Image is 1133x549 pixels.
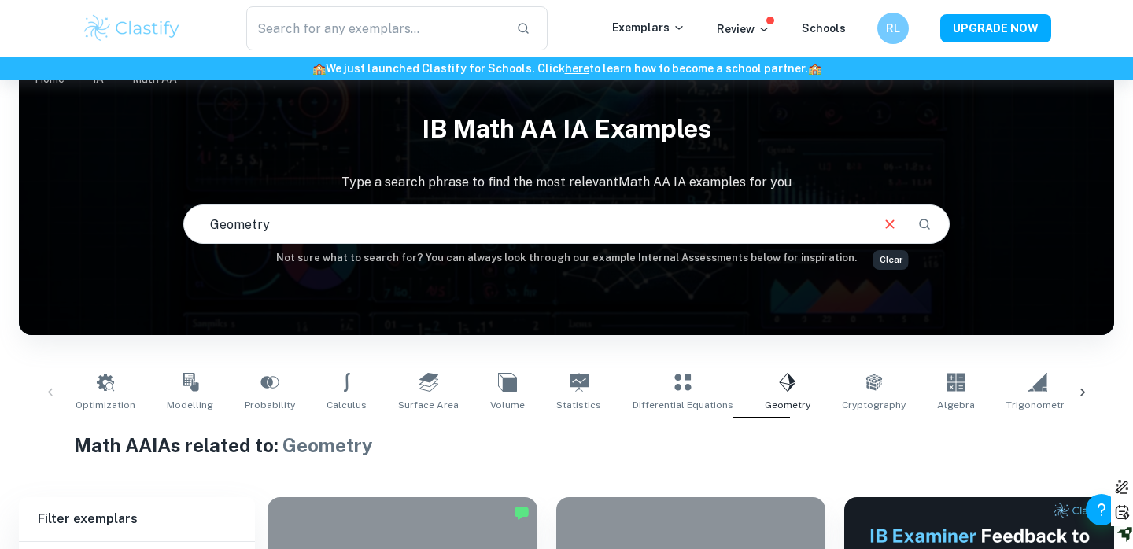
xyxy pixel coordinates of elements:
div: Clear [873,250,909,270]
h1: Math AA IAs related to: [74,431,1060,459]
span: Modelling [167,398,213,412]
button: UPGRADE NOW [940,14,1051,42]
button: RL [877,13,909,44]
span: Algebra [937,398,975,412]
span: Geometry [282,434,373,456]
p: Type a search phrase to find the most relevant Math AA IA examples for you [19,173,1114,192]
button: Clear [875,209,905,239]
img: Clastify logo [82,13,182,44]
button: Help and Feedback [1086,494,1117,525]
span: Statistics [556,398,601,412]
span: Geometry [765,398,810,412]
h6: Not sure what to search for? You can always look through our example Internal Assessments below f... [19,250,1114,266]
img: Marked [514,505,530,521]
h6: RL [884,20,902,37]
h6: We just launched Clastify for Schools. Click to learn how to become a school partner. [3,60,1130,77]
input: Search for any exemplars... [246,6,504,50]
a: here [565,62,589,75]
span: Calculus [327,398,367,412]
span: 🏫 [312,62,326,75]
span: Volume [490,398,525,412]
p: Review [717,20,770,38]
a: Schools [802,22,846,35]
input: E.g. modelling a logo, player arrangements, shape of an egg... [184,202,869,246]
h1: IB Math AA IA examples [19,104,1114,154]
span: Probability [245,398,295,412]
span: 🏫 [808,62,821,75]
span: Cryptography [842,398,906,412]
span: Surface Area [398,398,459,412]
p: Exemplars [612,19,685,36]
span: Optimization [76,398,135,412]
span: Trigonometry [1006,398,1069,412]
span: Differential Equations [633,398,733,412]
h6: Filter exemplars [19,497,255,541]
button: Search [911,211,938,238]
